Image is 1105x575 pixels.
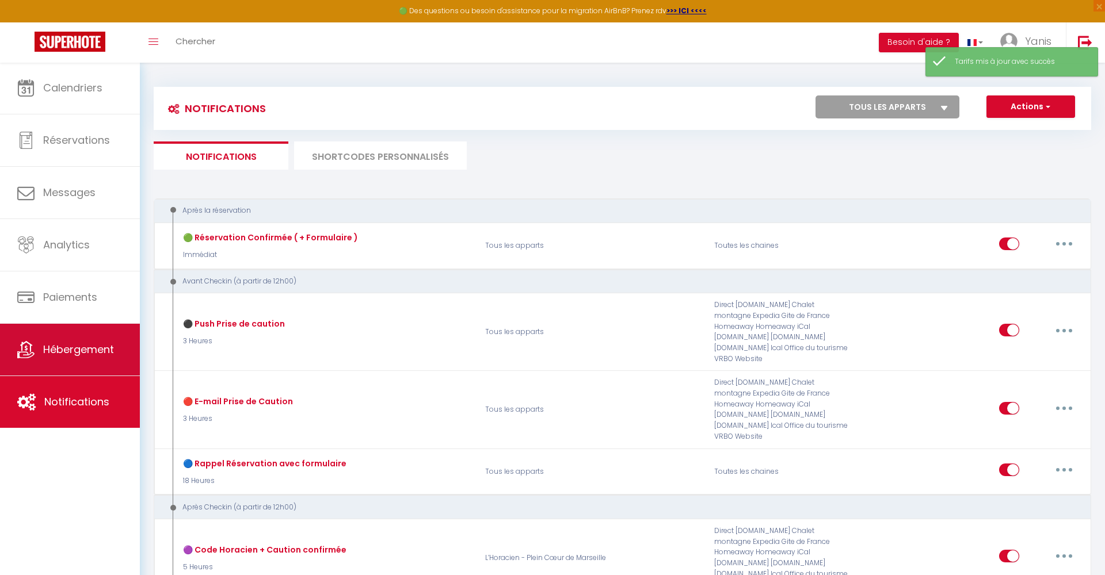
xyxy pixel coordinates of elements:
li: Notifications [154,141,288,170]
p: 18 Heures [180,476,346,486]
span: Réservations [43,133,110,147]
button: Actions [986,95,1075,118]
p: Tous les apparts [478,455,707,488]
p: Tous les apparts [478,377,707,442]
div: Après Checkin (à partir de 12h00) [165,502,1062,513]
span: Chercher [176,35,215,47]
a: >>> ICI <<<< [666,6,707,16]
span: Yanis [1025,34,1051,48]
p: Tous les apparts [478,229,707,262]
div: Toutes les chaines [707,229,859,262]
div: 🔴 E-mail Prise de Caution [180,395,293,408]
img: ... [1000,33,1018,50]
div: Après la réservation [165,205,1062,216]
div: 🟣 Code Horacien + Caution confirmée [180,543,346,556]
div: Direct [DOMAIN_NAME] Chalet montagne Expedia Gite de France Homeaway Homeaway iCal [DOMAIN_NAME] ... [707,300,859,365]
div: Toutes les chaines [707,455,859,488]
button: Besoin d'aide ? [879,33,959,52]
a: ... Yanis [992,22,1066,63]
p: 3 Heures [180,336,285,347]
p: Immédiat [180,250,358,260]
div: Direct [DOMAIN_NAME] Chalet montagne Expedia Gite de France Homeaway Homeaway iCal [DOMAIN_NAME] ... [707,377,859,442]
span: Notifications [44,394,109,409]
span: Calendriers [43,80,102,95]
div: Tarifs mis à jour avec succès [955,56,1086,67]
span: Messages [43,185,96,200]
h3: Notifications [162,95,266,121]
span: Hébergement [43,342,114,356]
a: Chercher [167,22,224,63]
img: logout [1078,35,1092,49]
p: Tous les apparts [478,300,707,365]
div: 🔵 Rappel Réservation avec formulaire [180,457,346,470]
div: ⚫️ Push Prise de caution [180,317,285,330]
div: Avant Checkin (à partir de 12h00) [165,276,1062,287]
p: 5 Heures [180,562,346,573]
div: 🟢 Réservation Confirmée ( + Formulaire ) [180,231,358,244]
span: Paiements [43,290,97,304]
span: Analytics [43,237,90,252]
img: Super Booking [35,32,105,52]
li: SHORTCODES PERSONNALISÉS [294,141,467,170]
p: 3 Heures [180,413,293,424]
